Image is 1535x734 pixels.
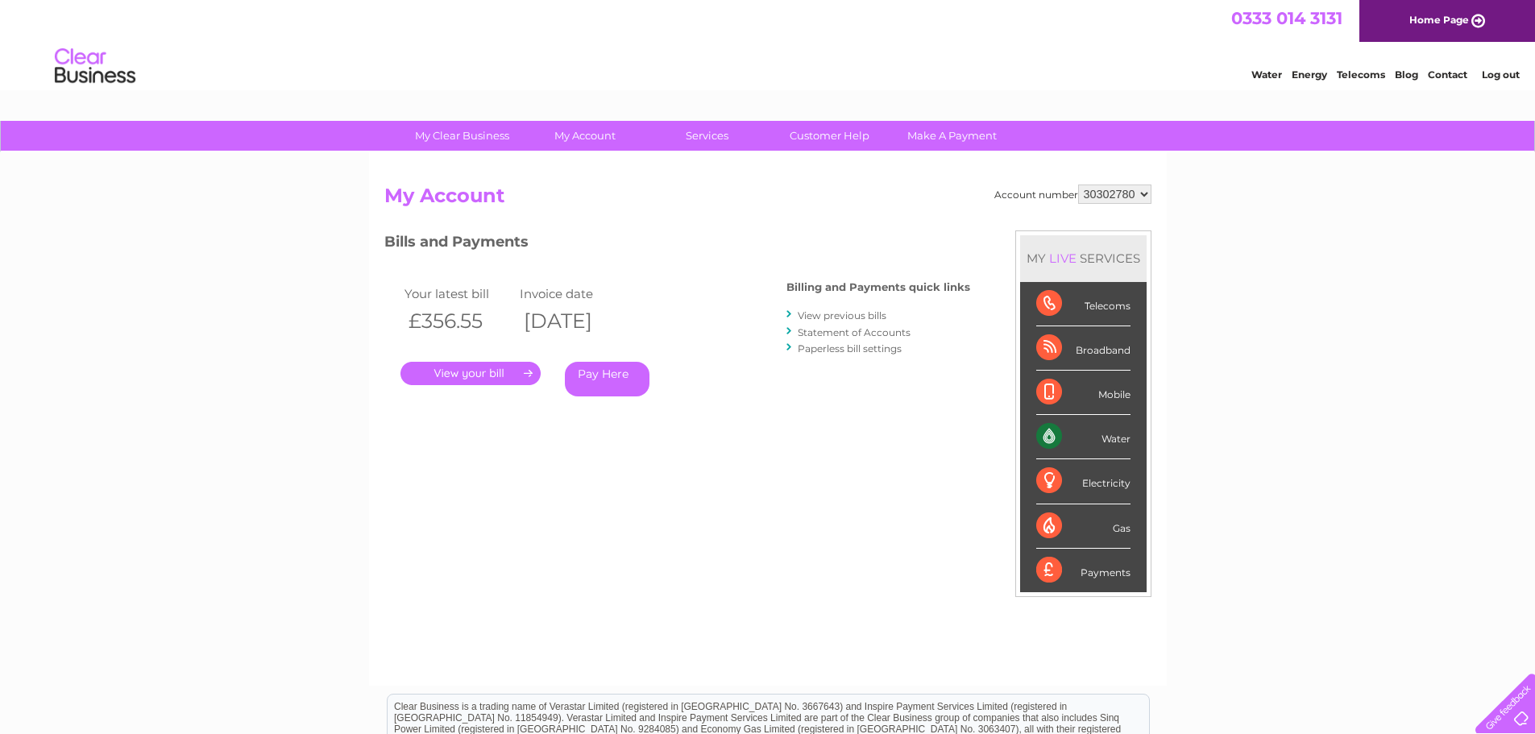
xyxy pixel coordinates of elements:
[400,362,541,385] a: .
[786,281,970,293] h4: Billing and Payments quick links
[400,305,517,338] th: £356.55
[54,42,136,91] img: logo.png
[994,185,1151,204] div: Account number
[384,230,970,259] h3: Bills and Payments
[518,121,651,151] a: My Account
[886,121,1018,151] a: Make A Payment
[1046,251,1080,266] div: LIVE
[798,326,911,338] a: Statement of Accounts
[1428,68,1467,81] a: Contact
[565,362,649,396] a: Pay Here
[1395,68,1418,81] a: Blog
[1020,235,1147,281] div: MY SERVICES
[1036,459,1131,504] div: Electricity
[384,185,1151,215] h2: My Account
[400,283,517,305] td: Your latest bill
[388,9,1149,78] div: Clear Business is a trading name of Verastar Limited (registered in [GEOGRAPHIC_DATA] No. 3667643...
[1337,68,1385,81] a: Telecoms
[1036,549,1131,592] div: Payments
[1251,68,1282,81] a: Water
[1292,68,1327,81] a: Energy
[798,342,902,355] a: Paperless bill settings
[1036,415,1131,459] div: Water
[1036,504,1131,549] div: Gas
[798,309,886,321] a: View previous bills
[1036,282,1131,326] div: Telecoms
[1036,326,1131,371] div: Broadband
[1036,371,1131,415] div: Mobile
[516,283,632,305] td: Invoice date
[1231,8,1342,28] a: 0333 014 3131
[396,121,529,151] a: My Clear Business
[516,305,632,338] th: [DATE]
[641,121,774,151] a: Services
[1482,68,1520,81] a: Log out
[763,121,896,151] a: Customer Help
